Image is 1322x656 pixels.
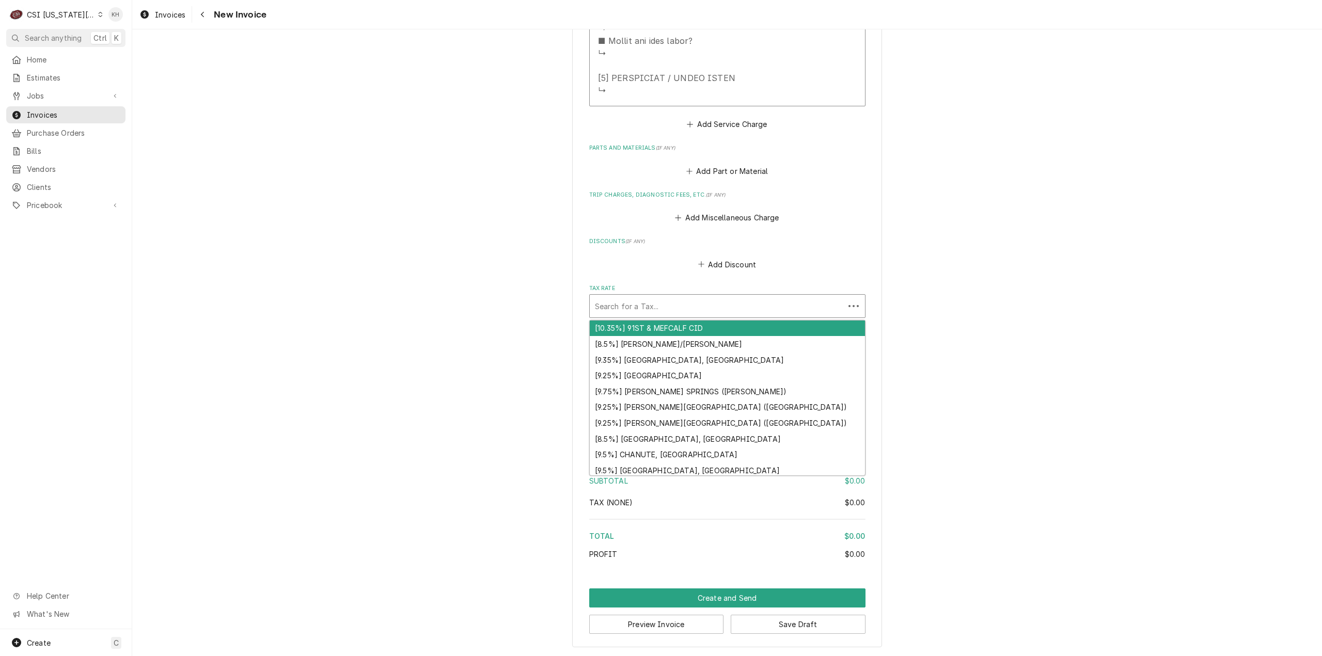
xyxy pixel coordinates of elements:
div: $0.00 [845,475,865,486]
span: Bills [27,146,120,156]
button: Preview Invoice [589,615,724,634]
a: Purchase Orders [6,124,125,141]
button: Navigate back [194,6,211,23]
span: ( if any ) [706,192,726,198]
a: Bills [6,142,125,159]
div: Trip Charges, Diagnostic Fees, etc. [589,191,865,225]
a: Go to What's New [6,605,125,622]
button: Add Miscellaneous Charge [673,211,781,225]
span: Ctrl [93,33,107,43]
span: Purchase Orders [27,127,120,138]
div: $0.00 [845,497,865,508]
div: Button Group [589,588,865,634]
div: [9.5%] [GEOGRAPHIC_DATA], [GEOGRAPHIC_DATA] [590,462,865,478]
a: Go to Help Center [6,587,125,604]
div: Tax Rate [589,284,865,318]
span: Help Center [27,590,119,601]
div: [10.35%] 91ST & MEFCALF CID [590,321,865,337]
a: Go to Pricebook [6,197,125,214]
span: Invoices [27,109,120,120]
span: What's New [27,609,119,619]
button: Add Service Charge [685,117,769,132]
a: Go to Jobs [6,87,125,104]
span: Jobs [27,90,105,101]
span: Tax ( none ) [589,498,633,507]
span: $0.00 [845,550,865,558]
div: Profit [589,549,865,559]
span: ( if any ) [625,238,645,244]
div: C [9,7,24,22]
span: New Invoice [211,8,266,22]
div: Button Group Row [589,588,865,607]
span: Subtotal [589,476,628,485]
label: Trip Charges, Diagnostic Fees, etc. [589,191,865,199]
div: [8.5%] [PERSON_NAME]/[PERSON_NAME] [590,336,865,352]
div: [9.25%] [PERSON_NAME][GEOGRAPHIC_DATA] ([GEOGRAPHIC_DATA]) [590,399,865,415]
span: C [114,637,119,648]
span: ( if any ) [656,145,675,151]
div: Kelsey Hetlage's Avatar [108,7,123,22]
div: [8.5%] [GEOGRAPHIC_DATA], [GEOGRAPHIC_DATA] [590,431,865,447]
span: Estimates [27,72,120,83]
label: Parts and Materials [589,144,865,152]
div: [9.35%] [GEOGRAPHIC_DATA], [GEOGRAPHIC_DATA] [590,352,865,368]
button: Save Draft [731,615,865,634]
span: Invoices [155,9,185,20]
a: Clients [6,179,125,196]
span: Total [589,532,615,540]
span: Pricebook [27,200,105,211]
span: Clients [27,182,120,193]
label: Tax Rate [589,284,865,293]
div: [9.25%] [PERSON_NAME][GEOGRAPHIC_DATA] ([GEOGRAPHIC_DATA]) [590,415,865,431]
span: Vendors [27,164,120,174]
div: Discounts [589,237,865,271]
button: Add Discount [696,257,758,271]
a: Invoices [6,106,125,123]
div: [9.25%] [GEOGRAPHIC_DATA] [590,367,865,383]
a: Invoices [135,6,190,23]
div: CSI Kansas City's Avatar [9,7,24,22]
button: Create and Send [589,588,865,607]
span: Search anything [25,33,82,43]
div: [9.5%] CHANUTE, [GEOGRAPHIC_DATA] [590,447,865,463]
span: Profit [589,550,618,558]
div: KH [108,7,123,22]
div: $0.00 [844,531,865,541]
div: Button Group Row [589,607,865,634]
button: Search anythingCtrlK [6,29,125,47]
div: Subtotal [589,475,865,486]
a: Vendors [6,161,125,178]
div: Parts and Materials [589,144,865,178]
a: Estimates [6,69,125,86]
span: Create [27,638,51,647]
span: K [114,33,119,43]
span: Home [27,54,120,65]
a: Home [6,51,125,68]
button: Add Part or Material [684,164,769,178]
label: Discounts [589,237,865,246]
div: Amount Summary [589,460,865,567]
div: [9.75%] [PERSON_NAME] SPRINGS ([PERSON_NAME]) [590,383,865,399]
div: Tax [589,497,865,508]
div: Total [589,531,865,541]
div: CSI [US_STATE][GEOGRAPHIC_DATA] [27,9,95,20]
